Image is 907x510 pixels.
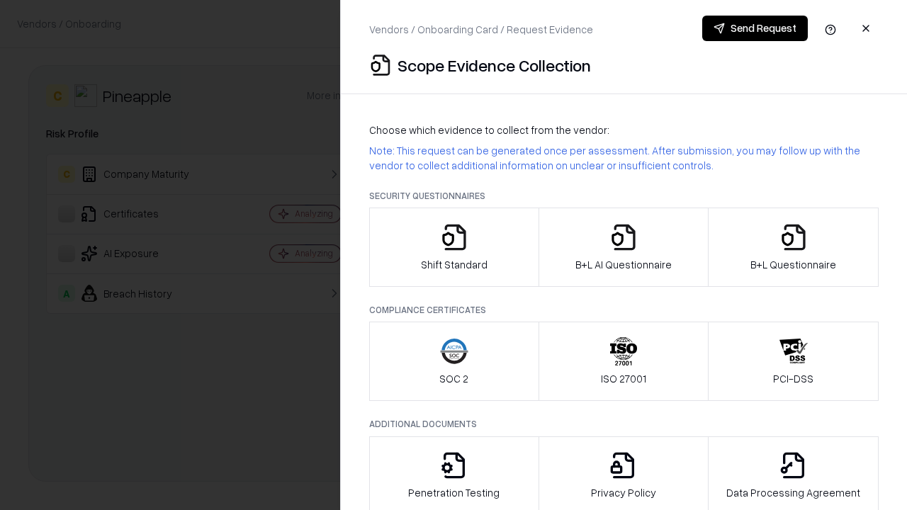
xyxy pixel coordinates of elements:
p: B+L Questionnaire [750,257,836,272]
button: B+L AI Questionnaire [539,208,709,287]
p: Security Questionnaires [369,190,879,202]
p: SOC 2 [439,371,468,386]
button: Shift Standard [369,208,539,287]
p: Additional Documents [369,418,879,430]
p: Scope Evidence Collection [398,54,591,76]
p: Note: This request can be generated once per assessment. After submission, you may follow up with... [369,143,879,173]
p: ISO 27001 [601,371,646,386]
button: ISO 27001 [539,322,709,401]
button: PCI-DSS [708,322,879,401]
p: Compliance Certificates [369,304,879,316]
p: B+L AI Questionnaire [575,257,672,272]
button: Send Request [702,16,808,41]
p: Choose which evidence to collect from the vendor: [369,123,879,137]
p: Shift Standard [421,257,488,272]
p: Privacy Policy [591,485,656,500]
button: SOC 2 [369,322,539,401]
p: PCI-DSS [773,371,813,386]
p: Data Processing Agreement [726,485,860,500]
button: B+L Questionnaire [708,208,879,287]
p: Vendors / Onboarding Card / Request Evidence [369,22,593,37]
p: Penetration Testing [408,485,500,500]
